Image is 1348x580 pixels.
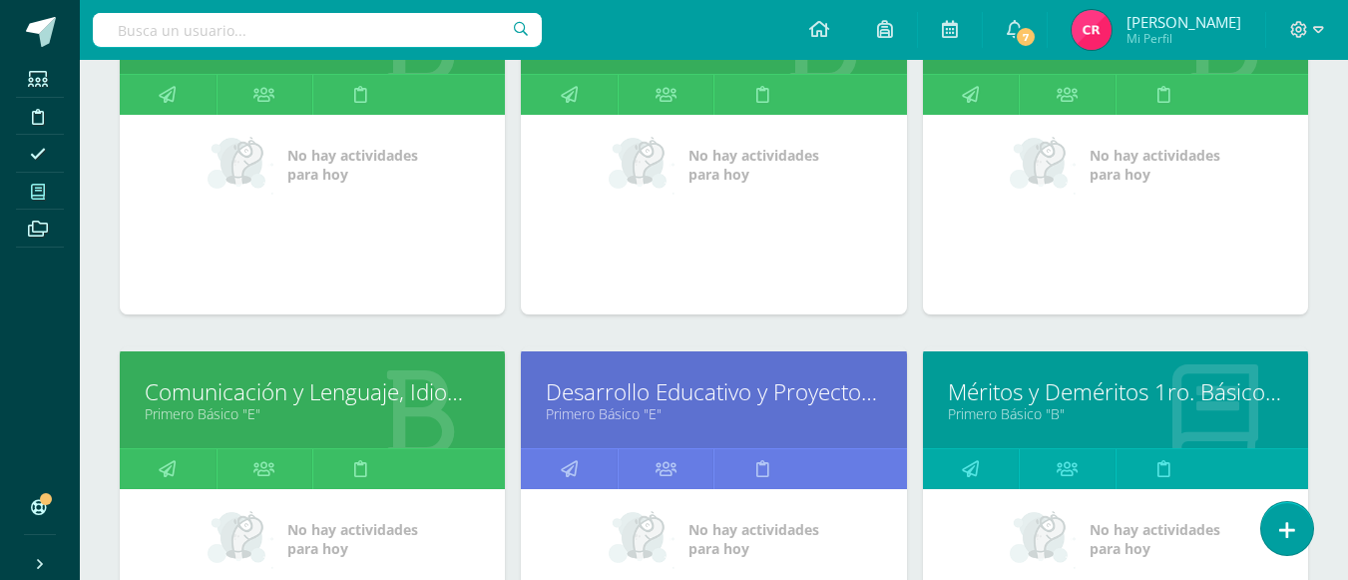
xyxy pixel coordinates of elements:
img: no_activities_small.png [1010,509,1076,569]
a: Desarrollo Educativo y Proyecto de Vida [546,376,881,407]
span: No hay actividades para hoy [688,520,819,558]
a: Comunicación y Lenguaje, Idioma Español [145,376,480,407]
span: [PERSON_NAME] [1126,12,1241,32]
span: No hay actividades para hoy [688,146,819,184]
img: no_activities_small.png [609,509,674,569]
a: Méritos y Deméritos 1ro. Básico "B" [948,376,1283,407]
span: Mi Perfil [1126,30,1241,47]
img: no_activities_small.png [208,135,273,195]
a: Primero Básico "E" [145,404,480,423]
img: no_activities_small.png [208,509,273,569]
span: No hay actividades para hoy [287,146,418,184]
img: no_activities_small.png [1010,135,1076,195]
input: Busca un usuario... [93,13,542,47]
span: No hay actividades para hoy [287,520,418,558]
img: no_activities_small.png [609,135,674,195]
a: Primero Básico "E" [546,404,881,423]
span: No hay actividades para hoy [1090,146,1220,184]
span: No hay actividades para hoy [1090,520,1220,558]
span: 7 [1015,26,1037,48]
img: e3ffac15afa6ee5300c516ab87d4e208.png [1072,10,1112,50]
a: Primero Básico "B" [948,404,1283,423]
